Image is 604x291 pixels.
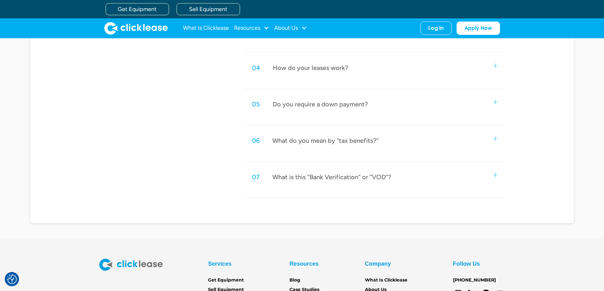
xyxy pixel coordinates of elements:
div: Follow Us [453,259,480,269]
div: Log In [428,25,444,31]
a: [PHONE_NUMBER] [453,277,496,284]
div: How do your leases work? [273,64,348,72]
div: Services [208,259,231,269]
a: home [104,22,168,35]
div: 05 [252,100,260,108]
div: About Us [274,22,307,35]
div: Resources [234,22,269,35]
button: Consent Preferences [7,275,17,284]
div: 04 [252,64,260,72]
div: What do you mean by “tax benefits?” [272,136,379,145]
a: Get Equipment [208,277,244,284]
div: Do you require a down payment? [273,100,368,108]
a: Get Equipment [106,3,169,15]
img: Clicklease logo [104,22,168,35]
a: Blog [289,277,300,284]
div: Company [365,259,391,269]
img: small plus [493,64,497,68]
img: small plus [493,173,497,177]
img: Clicklease logo [99,259,163,271]
img: small plus [493,136,497,141]
a: What Is Clicklease [183,22,229,35]
img: Revisit consent button [7,275,17,284]
img: small plus [493,100,497,104]
div: What is this “Bank Verification” or “VOD”? [272,173,391,181]
a: What Is Clicklease [365,277,407,284]
div: 06 [252,136,260,145]
a: Apply Now [457,22,500,35]
a: Sell Equipment [177,3,240,15]
div: Resources [289,259,319,269]
div: 07 [252,173,260,181]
